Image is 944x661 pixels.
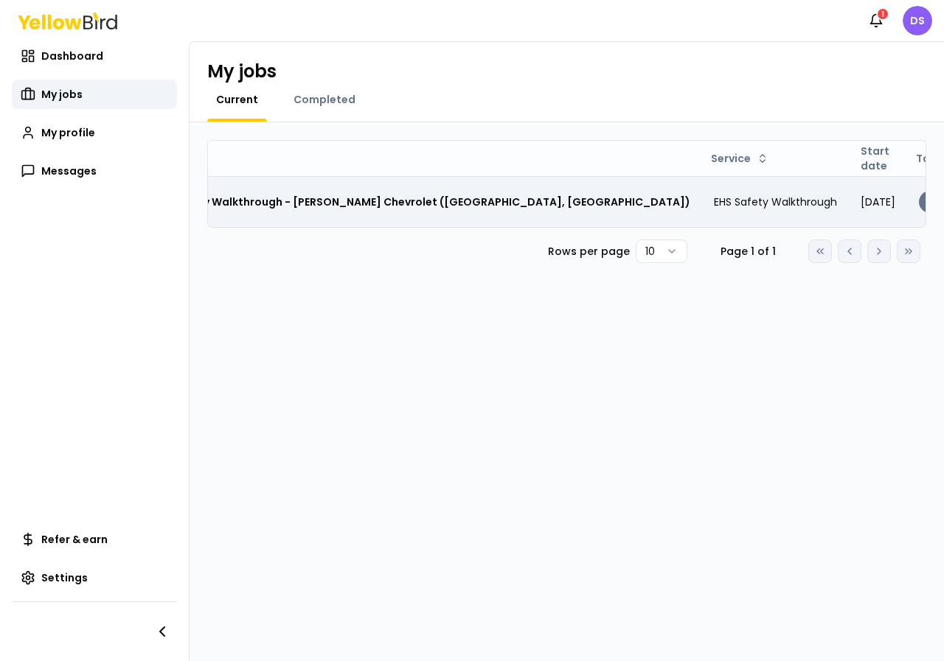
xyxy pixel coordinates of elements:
span: My profile [41,125,95,140]
button: 1 [861,6,891,35]
div: Page 1 of 1 [711,244,785,259]
h3: Safety Walkthrough - [PERSON_NAME] Chevrolet ([GEOGRAPHIC_DATA], [GEOGRAPHIC_DATA]) [173,189,690,215]
a: Refer & earn [12,525,177,554]
a: Current [207,92,267,107]
span: DS [903,6,932,35]
span: Settings [41,570,88,585]
a: Dashboard [12,41,177,71]
span: Dashboard [41,49,103,63]
span: Service [711,151,751,166]
a: Completed [285,92,364,107]
span: My jobs [41,87,83,102]
a: Settings [12,563,177,592]
span: Current [216,92,258,107]
p: Rows per page [548,244,630,259]
a: My jobs [12,80,177,109]
button: Service [705,147,774,170]
span: Messages [41,164,97,178]
th: Start date [849,141,907,176]
span: [DATE] [861,195,895,209]
a: My profile [12,118,177,147]
div: 1 [876,7,889,21]
span: Completed [294,92,355,107]
div: 0 [919,191,941,213]
h1: My jobs [207,60,277,83]
span: EHS Safety Walkthrough [714,195,837,209]
span: Refer & earn [41,532,108,547]
a: Messages [12,156,177,186]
